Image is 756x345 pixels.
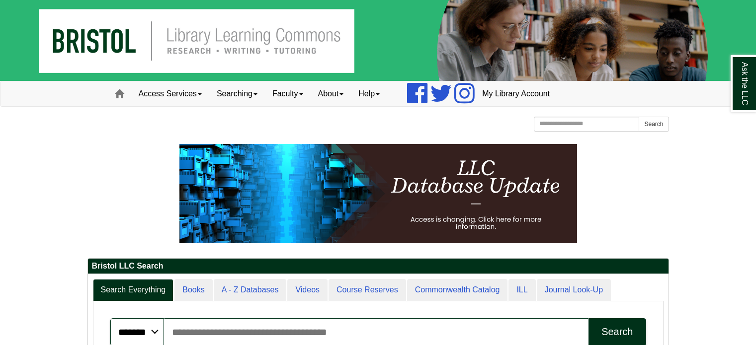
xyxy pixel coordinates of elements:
[601,326,633,338] div: Search
[508,279,535,301] a: ILL
[407,279,508,301] a: Commonwealth Catalog
[265,81,311,106] a: Faculty
[88,259,669,274] h2: Bristol LLC Search
[537,279,611,301] a: Journal Look-Up
[311,81,351,106] a: About
[351,81,387,106] a: Help
[475,81,557,106] a: My Library Account
[329,279,406,301] a: Course Reserves
[214,279,287,301] a: A - Z Databases
[209,81,265,106] a: Searching
[93,279,174,301] a: Search Everything
[179,144,577,243] img: HTML tutorial
[131,81,209,106] a: Access Services
[639,117,669,132] button: Search
[174,279,212,301] a: Books
[287,279,328,301] a: Videos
